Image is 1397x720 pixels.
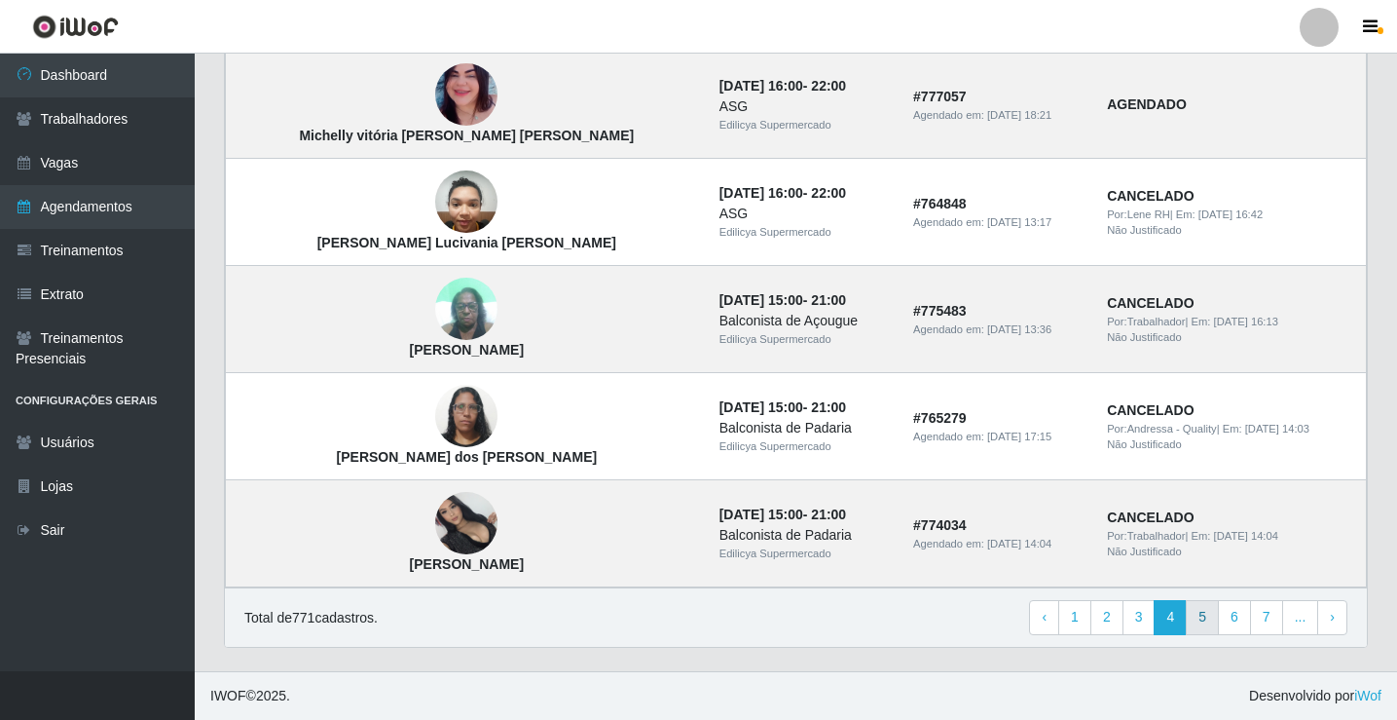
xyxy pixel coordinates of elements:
[299,128,634,143] strong: Michelly vitória [PERSON_NAME] [PERSON_NAME]
[1090,600,1123,635] a: 2
[1107,436,1354,453] div: Não Justificado
[1107,207,1354,223] div: | Em:
[1029,600,1347,635] nav: pagination
[1218,600,1251,635] a: 6
[987,109,1051,121] time: [DATE] 18:21
[210,688,246,703] span: IWOF
[435,268,497,351] img: Zulmira oliveira rodrigues
[1282,600,1319,635] a: ...
[719,507,846,522] strong: -
[913,322,1084,338] div: Agendado em:
[1107,314,1354,330] div: | Em:
[719,399,803,415] time: [DATE] 15:00
[913,89,967,104] strong: # 777057
[1107,295,1194,311] strong: CANCELADO
[1107,188,1194,204] strong: CANCELADO
[719,185,803,201] time: [DATE] 16:00
[210,686,290,706] span: © 2025 .
[1330,609,1335,625] span: ›
[337,449,598,465] strong: [PERSON_NAME] dos [PERSON_NAME]
[317,235,616,250] strong: [PERSON_NAME] Lucivania [PERSON_NAME]
[719,331,890,348] div: Edilicya Supermercado
[811,399,846,415] time: 21:00
[435,25,497,164] img: Michelly vitória de Souza Nóbrega
[1317,600,1347,635] a: Next
[913,410,967,426] strong: # 765279
[913,303,967,319] strong: # 775483
[719,418,890,438] div: Balconista de Padaria
[811,292,846,308] time: 21:00
[719,117,890,133] div: Edilicya Supermercado
[1245,423,1309,435] time: [DATE] 14:03
[244,608,378,628] p: Total de 771 cadastros.
[1029,600,1059,635] a: Previous
[1107,96,1187,112] strong: AGENDADO
[719,292,803,308] time: [DATE] 15:00
[1122,600,1156,635] a: 3
[1214,316,1278,327] time: [DATE] 16:13
[811,185,846,201] time: 22:00
[719,507,803,522] time: [DATE] 15:00
[1058,600,1091,635] a: 1
[1354,688,1381,703] a: iWof
[1198,208,1263,220] time: [DATE] 16:42
[410,342,524,358] strong: [PERSON_NAME]
[987,216,1051,228] time: [DATE] 13:17
[987,538,1051,549] time: [DATE] 14:04
[435,492,497,554] img: Evellyn Santos Silva
[410,556,524,572] strong: [PERSON_NAME]
[1107,329,1354,346] div: Não Justificado
[435,161,497,244] img: Maria Lucivania da Silva
[719,78,803,94] time: [DATE] 16:00
[987,431,1051,442] time: [DATE] 17:15
[913,536,1084,552] div: Agendado em:
[1107,316,1185,327] span: Por: Trabalhador
[32,15,119,39] img: CoreUI Logo
[1154,600,1187,635] a: 4
[1250,600,1283,635] a: 7
[1107,421,1354,437] div: | Em:
[1107,402,1194,418] strong: CANCELADO
[1107,222,1354,239] div: Não Justificado
[435,375,497,458] img: Marta Silva dos Santos
[719,292,846,308] strong: -
[719,399,846,415] strong: -
[1107,510,1194,525] strong: CANCELADO
[1107,423,1217,435] span: Por: Andressa - Quality
[1107,528,1354,545] div: | Em:
[913,214,1084,231] div: Agendado em:
[719,78,846,94] strong: -
[719,546,890,562] div: Edilicya Supermercado
[1107,530,1185,542] span: Por: Trabalhador
[913,196,967,211] strong: # 764848
[1249,686,1381,706] span: Desenvolvido por
[1042,609,1047,625] span: ‹
[987,323,1051,335] time: [DATE] 13:36
[913,107,1084,124] div: Agendado em:
[719,96,890,117] div: ASG
[1214,530,1278,542] time: [DATE] 14:04
[913,517,967,533] strong: # 774034
[1107,208,1170,220] span: Por: Lene RH
[811,507,846,522] time: 21:00
[913,429,1084,445] div: Agendado em:
[719,185,846,201] strong: -
[719,525,890,546] div: Balconista de Padaria
[719,204,890,224] div: ASG
[1186,600,1219,635] a: 5
[719,224,890,241] div: Edilicya Supermercado
[811,78,846,94] time: 22:00
[719,311,890,331] div: Balconista de Açougue
[1107,544,1354,560] div: Não Justificado
[719,438,890,455] div: Edilicya Supermercado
